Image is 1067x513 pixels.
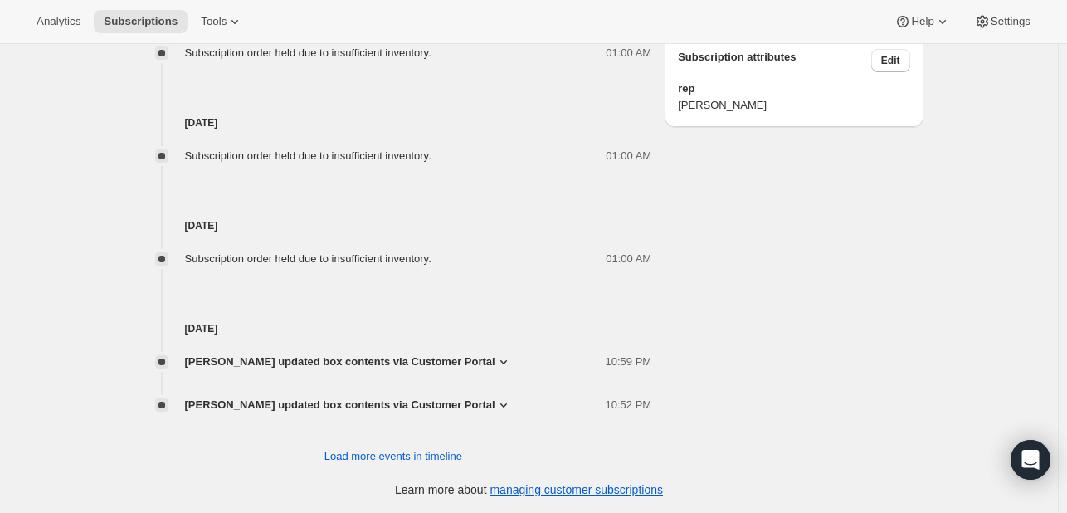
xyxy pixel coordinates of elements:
[490,483,663,496] a: managing customer subscriptions
[135,115,652,131] h4: [DATE]
[185,252,431,265] span: Subscription order held due to insufficient inventory.
[881,54,900,67] span: Edit
[185,354,512,370] button: [PERSON_NAME] updated box contents via Customer Portal
[871,49,910,72] button: Edit
[185,354,495,370] span: [PERSON_NAME] updated box contents via Customer Portal
[606,397,652,413] span: 10:52 PM
[314,443,472,470] button: Load more events in timeline
[185,397,512,413] button: [PERSON_NAME] updated box contents via Customer Portal
[27,10,90,33] button: Analytics
[201,15,227,28] span: Tools
[185,397,495,413] span: [PERSON_NAME] updated box contents via Customer Portal
[678,49,871,72] h3: Subscription attributes
[884,10,960,33] button: Help
[991,15,1030,28] span: Settings
[191,10,253,33] button: Tools
[678,81,909,97] span: rep
[37,15,80,28] span: Analytics
[606,148,651,164] span: 01:00 AM
[1011,440,1050,480] div: Open Intercom Messenger
[185,149,431,162] span: Subscription order held due to insufficient inventory.
[911,15,933,28] span: Help
[185,46,431,59] span: Subscription order held due to insufficient inventory.
[964,10,1040,33] button: Settings
[94,10,188,33] button: Subscriptions
[678,97,909,114] span: [PERSON_NAME]
[104,15,178,28] span: Subscriptions
[135,320,652,337] h4: [DATE]
[395,481,663,498] p: Learn more about
[135,217,652,234] h4: [DATE]
[606,45,651,61] span: 01:00 AM
[606,251,651,267] span: 01:00 AM
[324,448,462,465] span: Load more events in timeline
[606,354,652,370] span: 10:59 PM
